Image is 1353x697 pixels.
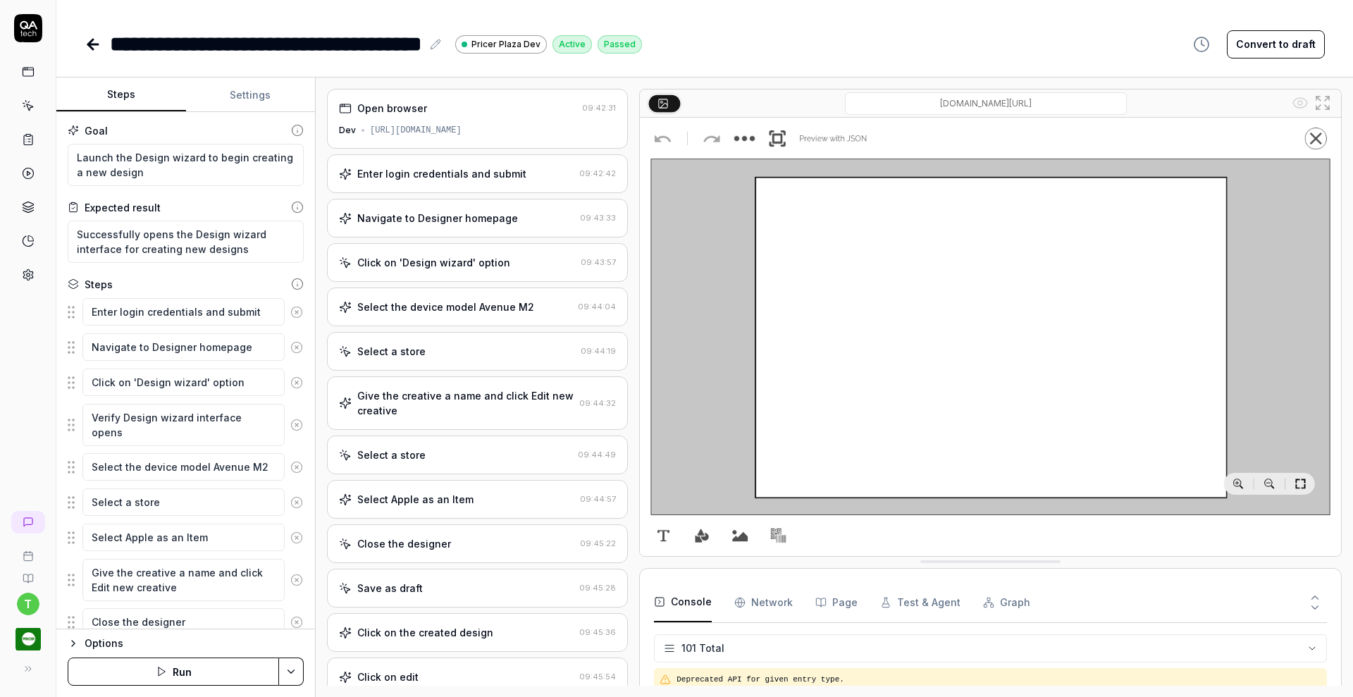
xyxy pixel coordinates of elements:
button: Settings [186,78,316,112]
img: Screenshot [640,118,1341,556]
time: 09:45:54 [579,672,616,681]
div: Select a store [357,448,426,462]
pre: Deprecated API for given entry type. [676,674,1321,686]
button: Remove step [285,333,309,362]
div: Select Apple as an Item [357,492,474,507]
button: Run [68,658,279,686]
button: Network [734,583,793,622]
button: Options [68,635,304,652]
div: Click on 'Design wizard' option [357,255,510,270]
div: Click on the created design [357,625,493,640]
time: 09:45:22 [580,538,616,548]
div: Give the creative a name and click Edit new creative [357,388,574,418]
button: Convert to draft [1227,30,1325,58]
time: 09:45:36 [579,627,616,637]
div: Goal [85,123,108,138]
div: Passed [598,35,642,54]
time: 09:43:57 [581,257,616,267]
div: Close the designer [357,536,451,551]
div: Save as draft [357,581,423,596]
button: Remove step [285,524,309,552]
div: Suggestions [68,523,304,553]
a: Pricer Plaza Dev [455,35,547,54]
div: Suggestions [68,452,304,482]
div: Options [85,635,304,652]
button: View version history [1185,30,1218,58]
div: Dev [339,124,356,137]
div: Steps [85,277,113,292]
button: Remove step [285,453,309,481]
button: Graph [983,583,1030,622]
div: Suggestions [68,333,304,362]
button: Remove step [285,488,309,517]
div: Suggestions [68,488,304,517]
div: Select a store [357,344,426,359]
time: 09:42:31 [582,103,616,113]
div: Suggestions [68,607,304,637]
button: Remove step [285,369,309,397]
button: Remove step [285,566,309,594]
time: 09:45:28 [579,583,616,593]
time: 09:44:49 [578,450,616,459]
button: Remove step [285,608,309,636]
div: Open browser [357,101,427,116]
time: 09:43:33 [580,213,616,223]
div: Enter login credentials and submit [357,166,526,181]
button: Remove step [285,298,309,326]
div: Expected result [85,200,161,215]
span: Pricer Plaza Dev [471,38,540,51]
div: Suggestions [68,558,304,602]
div: [URL][DOMAIN_NAME] [370,124,462,137]
div: Click on edit [357,670,419,684]
div: Suggestions [68,403,304,447]
a: Documentation [6,562,50,584]
button: Pricer.com Logo [6,615,50,655]
button: Show all interative elements [1289,92,1311,114]
button: Console [654,583,712,622]
time: 09:42:42 [579,168,616,178]
button: Test & Agent [880,583,960,622]
time: 09:44:04 [578,302,616,312]
time: 09:44:57 [580,494,616,504]
a: Book a call with us [6,539,50,562]
div: Active [552,35,592,54]
a: New conversation [11,511,45,533]
time: 09:44:19 [581,346,616,356]
button: Page [815,583,858,622]
div: Select the device model Avenue M2 [357,300,534,314]
div: Suggestions [68,297,304,327]
button: t [17,593,39,615]
div: Suggestions [68,368,304,397]
button: Remove step [285,411,309,439]
div: Navigate to Designer homepage [357,211,518,226]
button: Open in full screen [1311,92,1334,114]
img: Pricer.com Logo [16,627,41,652]
time: 09:44:32 [579,398,616,408]
button: Steps [56,78,186,112]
